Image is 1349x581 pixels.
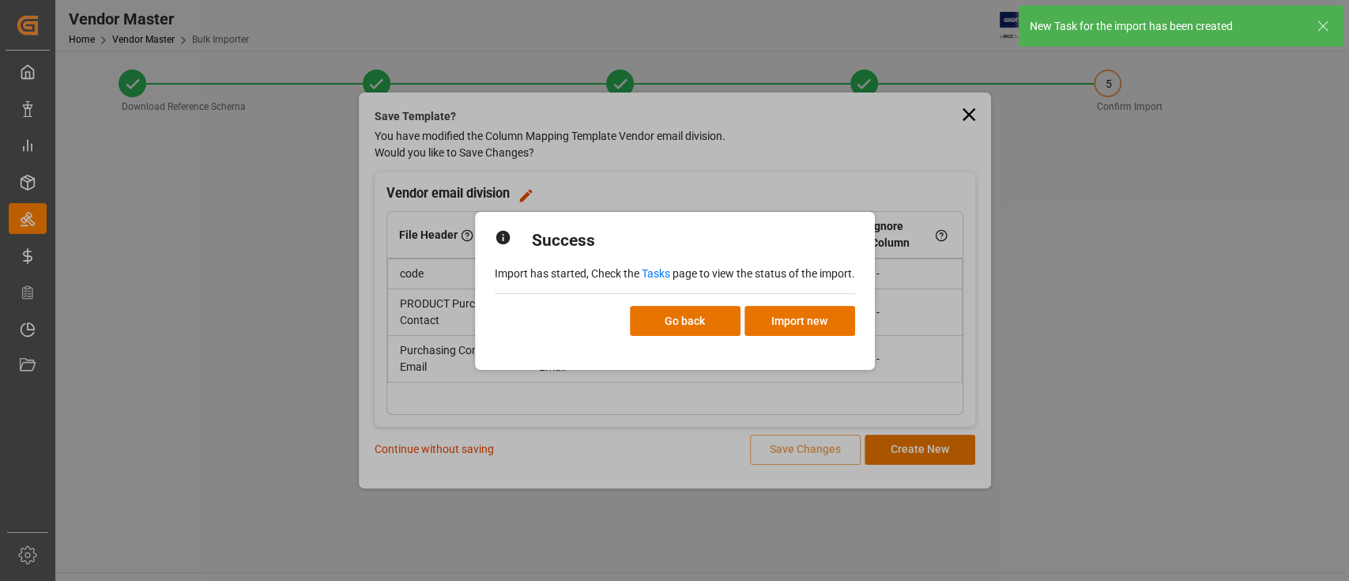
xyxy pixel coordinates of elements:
[495,266,855,282] p: Import has started, Check the page to view the status of the import.
[744,306,855,336] button: Import new
[1030,18,1302,35] div: New Task for the import has been created
[532,228,595,254] h2: Success
[642,267,670,280] a: Tasks
[630,306,740,336] button: Go back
